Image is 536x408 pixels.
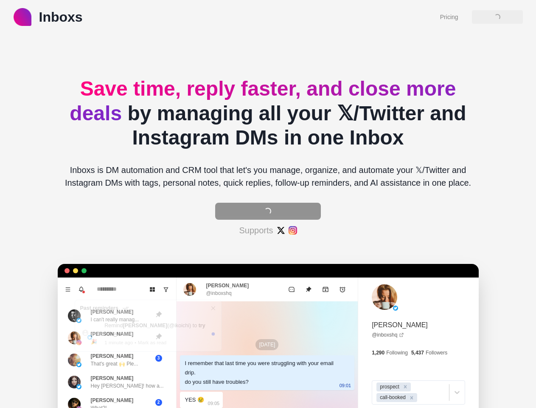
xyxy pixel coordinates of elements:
p: [DATE] [255,339,278,350]
button: Notifications [75,283,88,296]
button: Archive [317,281,334,298]
span: 2 [155,399,162,406]
p: @inboxshq [206,289,232,297]
p: Following [386,349,408,357]
img: picture [87,334,92,340]
img: picture [68,309,81,322]
div: Remove prospect [401,382,410,391]
p: Hey [PERSON_NAME]! how a... [91,382,164,390]
p: Inboxs is DM automation and CRM tool that let's you manage, organize, and automate your 𝕏/Twitter... [58,164,479,189]
p: Mark as read [138,339,166,346]
span: 3 [155,355,162,362]
a: Pricing [440,13,458,22]
img: picture [68,331,81,344]
img: picture [183,283,196,296]
img: picture [393,306,398,311]
p: Supports [239,224,273,237]
img: picture [76,384,81,389]
img: picture [76,362,81,367]
button: Add reminder [334,281,351,298]
p: [PERSON_NAME] [372,320,428,330]
img: picture [372,284,397,310]
button: Mark all as read [121,303,130,313]
p: [PERSON_NAME] [91,352,134,360]
p: 09:05 [208,399,220,408]
div: call-booked [377,393,407,402]
p: [PERSON_NAME] [206,282,249,289]
b: [PERSON_NAME] [123,322,167,328]
button: Unpin [300,281,317,298]
img: # [277,226,285,235]
img: picture [68,376,81,388]
div: prospect [377,382,401,391]
p: Remind (@ ikoichi ) to [104,321,208,337]
button: Close [208,303,218,313]
div: I remember that last time you were struggling with your email drip. do you still have troubles? [185,359,336,387]
img: logo [14,8,31,26]
p: 09:01 [340,381,351,390]
div: Remove call-booked [407,393,416,402]
p: Inboxs [39,7,83,27]
p: Followers [426,349,447,357]
b: try Inboxs [104,322,205,336]
p: 1 minute ago [104,339,133,346]
span: Save time, reply faster, and close more deals [70,77,456,125]
a: logoInboxs [14,7,83,27]
p: 5,437 [411,349,424,357]
p: 1,290 [372,349,384,357]
a: @inboxshq [372,331,404,339]
p: [PERSON_NAME] [91,397,134,404]
p: That's great 🙌 Ple... [91,360,138,368]
div: YES 😢 [185,395,205,405]
p: Past reminders [80,303,118,313]
h2: by managing all your 𝕏/Twitter and Instagram DMs in one Inbox [58,76,479,150]
button: Show unread conversations [159,283,173,296]
button: Mark as unread [283,281,300,298]
img: picture [68,354,81,366]
p: • [134,339,136,346]
button: Board View [146,283,159,296]
button: Menu [61,283,75,296]
img: # [289,226,297,235]
p: [PERSON_NAME] [91,374,134,382]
